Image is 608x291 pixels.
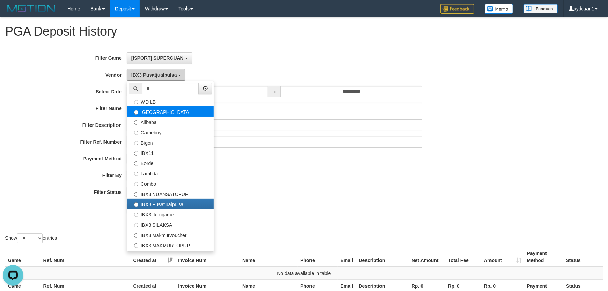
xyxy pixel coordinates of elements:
[524,247,564,267] th: Payment Method
[134,172,138,176] input: Lambda
[440,4,474,14] img: Feedback.jpg
[130,247,176,267] th: Created at: activate to sort column ascending
[127,178,214,188] label: Combo
[485,4,513,14] img: Button%20Memo.svg
[268,86,281,97] span: to
[5,267,603,280] td: No data available in table
[134,120,138,125] input: Alibaba
[175,247,239,267] th: Invoice Num
[127,158,214,168] label: Borde
[134,192,138,197] input: IBX3 NUANSATOPUP
[134,223,138,227] input: IBX3 SILAKSA
[356,247,409,267] th: Description
[127,96,214,106] label: WD LB
[131,72,177,78] span: IBX3 Pusatjualpulsa
[134,100,138,104] input: WD LB
[127,199,214,209] label: IBX3 Pusatjualpulsa
[239,247,298,267] th: Name
[131,55,184,61] span: [ISPORT] SUPERCUAN
[524,4,558,13] img: panduan.png
[5,233,57,243] label: Show entries
[134,131,138,135] input: Gameboy
[5,25,603,38] h1: PGA Deposit History
[127,106,214,117] label: [GEOGRAPHIC_DATA]
[5,247,41,267] th: Game
[338,247,356,267] th: Email
[127,168,214,178] label: Lambda
[127,69,185,81] button: IBX3 Pusatjualpulsa
[127,137,214,147] label: Bigon
[127,240,214,250] label: IBX3 MAKMURTOPUP
[134,243,138,248] input: IBX3 MAKMURTOPUP
[134,213,138,217] input: IBX3 Itemgame
[134,110,138,115] input: [GEOGRAPHIC_DATA]
[134,151,138,156] input: IBX11
[127,52,192,64] button: [ISPORT] SUPERCUAN
[127,127,214,137] label: Gameboy
[134,233,138,238] input: IBX3 Makmurvoucher
[298,247,337,267] th: Phone
[127,117,214,127] label: Alibaba
[481,247,524,267] th: Amount: activate to sort column ascending
[127,219,214,229] label: IBX3 SILAKSA
[409,247,445,267] th: Net Amount
[41,247,130,267] th: Ref. Num
[5,3,57,14] img: MOTION_logo.png
[3,3,23,23] button: Open LiveChat chat widget
[17,233,43,243] select: Showentries
[127,188,214,199] label: IBX3 NUANSATOPUP
[127,209,214,219] label: IBX3 Itemgame
[127,250,214,260] label: IBX3 Pilihvoucher
[134,202,138,207] input: IBX3 Pusatjualpulsa
[445,247,481,267] th: Total Fee
[127,147,214,158] label: IBX11
[134,182,138,186] input: Combo
[563,247,603,267] th: Status
[127,229,214,240] label: IBX3 Makmurvoucher
[134,161,138,166] input: Borde
[134,141,138,145] input: Bigon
